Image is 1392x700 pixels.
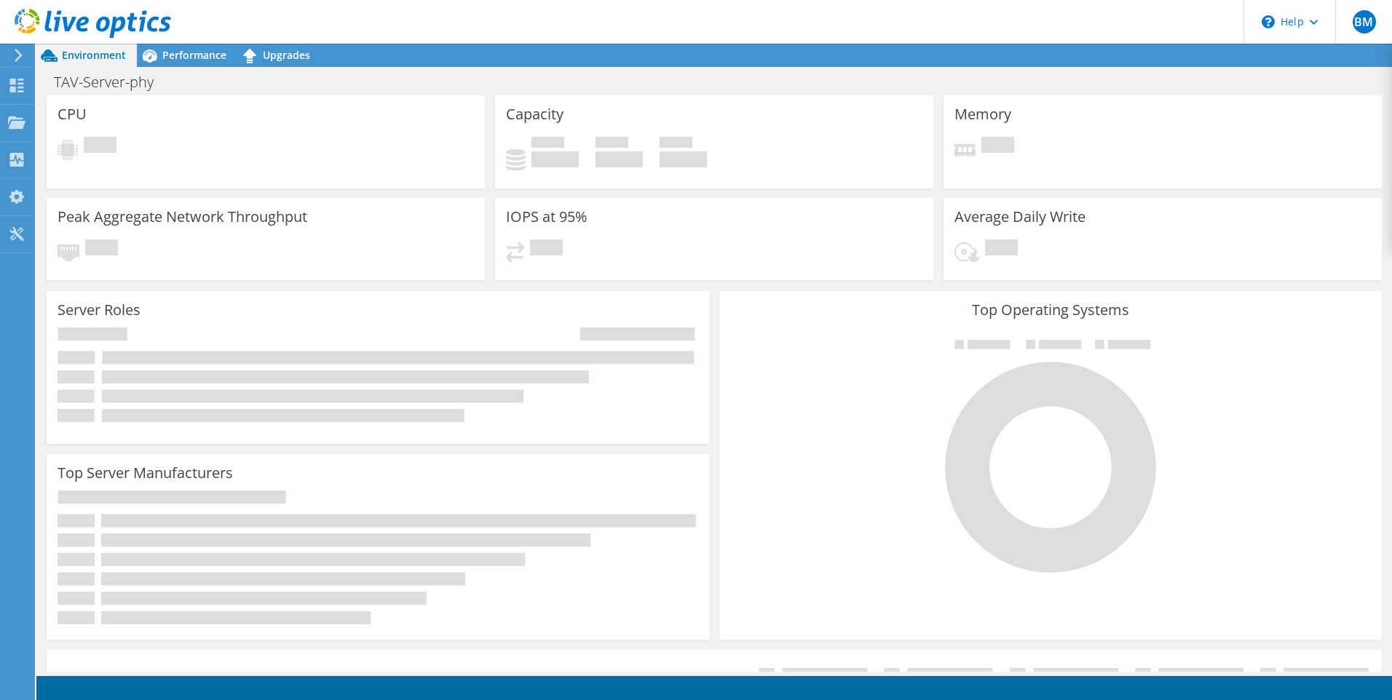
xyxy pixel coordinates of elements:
h3: Average Daily Write [954,209,1085,225]
span: Pending [981,137,1014,156]
span: Pending [85,239,118,259]
h3: Top Server Manufacturers [58,465,233,481]
h3: Server Roles [58,302,141,318]
h3: Capacity [506,106,563,122]
h3: Top Operating Systems [730,302,1371,318]
h1: TAV-Server-phy [47,74,176,90]
h4: 0 GiB [660,151,707,167]
span: Free [596,137,628,151]
h3: Memory [954,106,1011,122]
span: Total [660,137,692,151]
span: Environment [62,48,126,62]
span: Used [531,137,564,151]
span: Pending [530,239,563,259]
span: BM [1353,10,1376,33]
span: Upgrades [263,48,310,62]
span: Pending [84,137,116,156]
h3: Peak Aggregate Network Throughput [58,209,307,225]
h3: CPU [58,106,87,122]
svg: \n [1262,15,1275,28]
span: Performance [162,48,226,62]
h4: 0 GiB [596,151,643,167]
h3: IOPS at 95% [506,209,588,225]
span: Pending [985,239,1018,259]
h4: 0 GiB [531,151,579,167]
